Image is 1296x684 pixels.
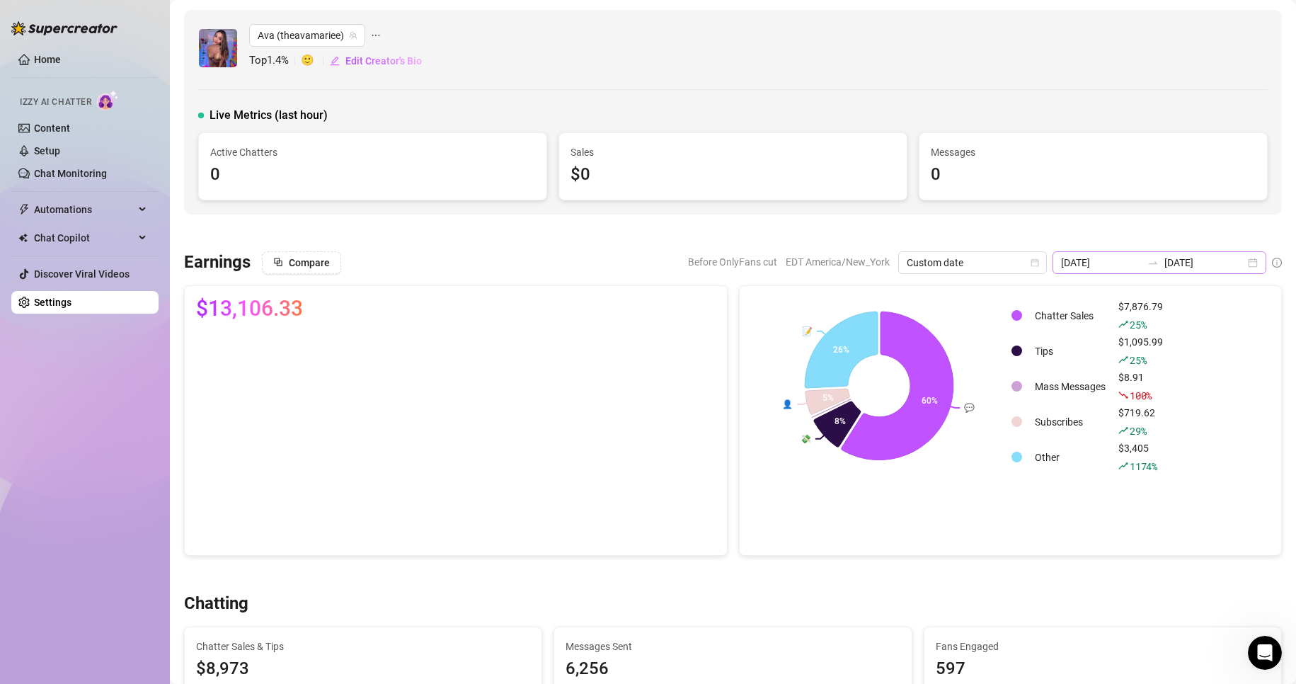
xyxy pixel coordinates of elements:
[9,35,274,63] div: Search for helpSearch for help
[34,145,60,156] a: Setup
[124,6,162,30] h1: Help
[329,50,423,72] button: Edit Creator's Bio
[907,252,1038,273] span: Custom date
[210,107,328,124] span: Live Metrics (last hour)
[1118,334,1163,368] div: $1,095.99
[1118,355,1128,365] span: rise
[9,35,274,63] input: Search for help
[330,56,340,66] span: edit
[210,144,535,160] span: Active Chatters
[196,297,303,320] span: $13,106.33
[1164,255,1245,270] input: End date
[1118,461,1128,471] span: rise
[1130,389,1152,402] span: 100 %
[1029,405,1111,439] td: Subscribes
[212,442,283,498] button: News
[345,55,422,67] span: Edit Creator's Bio
[570,144,895,160] span: Sales
[1029,440,1111,474] td: Other
[14,357,252,372] p: Frequently Asked Questions
[14,269,252,284] p: CRM, Chatting and Management Tools
[234,477,261,487] span: News
[931,144,1256,160] span: Messages
[14,83,269,100] h2: 5 collections
[34,198,134,221] span: Automations
[301,52,329,69] span: 🙂
[11,21,117,35] img: logo-BBDzfeDw.svg
[1118,319,1128,329] span: rise
[349,31,357,40] span: team
[936,639,1270,654] span: Fans Engaged
[782,399,793,409] text: 👤
[196,656,530,683] span: $8,973
[184,593,248,615] h3: Chatting
[1118,405,1163,439] div: $719.62
[164,477,190,487] span: Help
[786,251,890,273] span: EDT America/New_York
[14,287,252,317] p: Learn about the Supercreator platform and its features
[14,319,66,334] span: 12 articles
[1118,440,1163,474] div: $3,405
[34,54,61,65] a: Home
[258,25,357,46] span: Ava (theavamariee)
[142,442,212,498] button: Help
[82,477,131,487] span: Messages
[14,375,252,389] p: Answers to your common questions
[371,24,381,47] span: ellipsis
[1118,390,1128,400] span: fall
[249,52,301,69] span: Top 1.4 %
[1031,258,1039,267] span: calendar
[18,204,30,215] span: thunderbolt
[1029,299,1111,333] td: Chatter Sales
[931,161,1256,188] div: 0
[14,430,252,445] p: Billing
[964,402,975,413] text: 💬
[14,214,252,229] p: Learn about our AI Chatter - Izzy
[21,477,50,487] span: Home
[18,233,28,243] img: Chat Copilot
[566,656,900,683] div: 6,256
[14,232,60,246] span: 3 articles
[1130,318,1146,331] span: 25 %
[97,90,119,110] img: AI Chatter
[1130,460,1157,473] span: 1174 %
[14,123,252,138] p: Getting Started
[688,251,777,273] span: Before OnlyFans cut
[273,257,283,267] span: block
[34,168,107,179] a: Chat Monitoring
[196,639,530,654] span: Chatter Sales & Tips
[1147,257,1159,268] span: swap-right
[184,251,251,274] h3: Earnings
[262,251,341,274] button: Compare
[34,268,130,280] a: Discover Viral Videos
[1147,257,1159,268] span: to
[1118,426,1128,435] span: rise
[20,96,91,109] span: Izzy AI Chatter
[1061,255,1142,270] input: Start date
[14,392,66,407] span: 13 articles
[1272,258,1282,268] span: info-circle
[1029,370,1111,404] td: Mass Messages
[34,227,134,249] span: Chat Copilot
[1118,299,1163,333] div: $7,876.79
[1248,636,1282,670] iframe: Intercom live chat
[289,257,330,268] span: Compare
[1029,334,1111,368] td: Tips
[1130,424,1146,438] span: 29 %
[14,196,252,211] p: Izzy - AI Chatter
[14,141,252,156] p: Onboarding to Supercreator
[71,442,142,498] button: Messages
[199,29,237,67] img: Ava
[801,433,811,444] text: 💸
[566,639,900,654] span: Messages Sent
[936,656,1270,683] div: 597
[34,297,71,308] a: Settings
[570,161,895,188] div: $0
[34,122,70,134] a: Content
[14,159,60,173] span: 5 articles
[1118,370,1163,404] div: $8.91
[210,161,535,188] div: 0
[1130,353,1146,367] span: 25 %
[802,326,813,336] text: 📝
